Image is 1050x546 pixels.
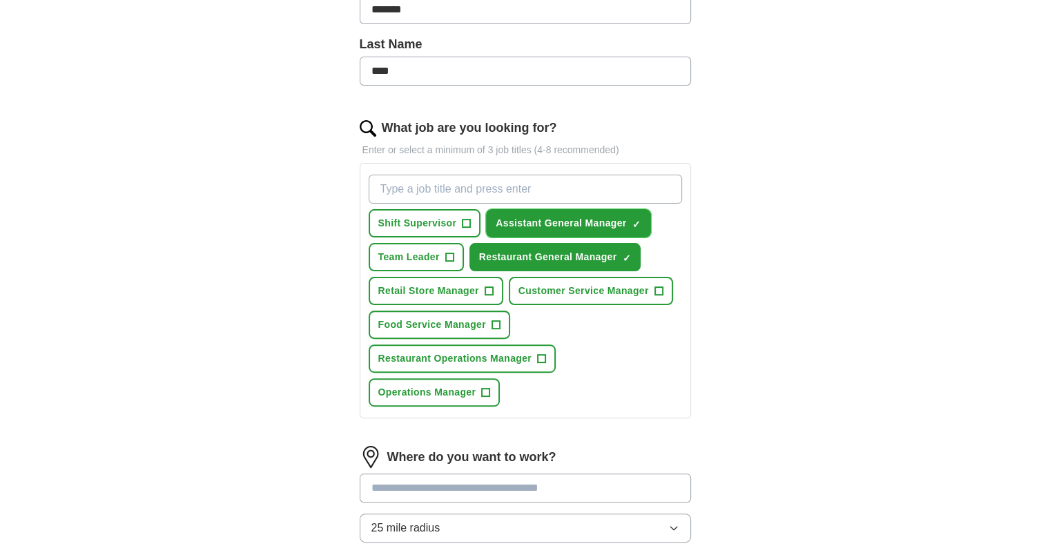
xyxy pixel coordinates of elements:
span: Restaurant Operations Manager [378,351,532,366]
label: Last Name [360,35,691,54]
button: Restaurant General Manager✓ [469,243,641,271]
span: Food Service Manager [378,318,486,332]
span: Operations Manager [378,385,476,400]
img: location.png [360,446,382,468]
button: Retail Store Manager [369,277,503,305]
button: Assistant General Manager✓ [486,209,650,237]
p: Enter or select a minimum of 3 job titles (4-8 recommended) [360,143,691,157]
span: Restaurant General Manager [479,250,617,264]
button: Restaurant Operations Manager [369,344,556,373]
span: ✓ [632,219,641,230]
span: Assistant General Manager [496,216,626,231]
img: search.png [360,120,376,137]
button: Customer Service Manager [509,277,673,305]
span: Shift Supervisor [378,216,457,231]
label: Where do you want to work? [387,448,556,467]
label: What job are you looking for? [382,119,557,137]
span: Team Leader [378,250,440,264]
span: 25 mile radius [371,520,440,536]
span: ✓ [622,253,630,264]
span: Retail Store Manager [378,284,479,298]
span: Customer Service Manager [518,284,649,298]
button: Operations Manager [369,378,500,407]
button: Shift Supervisor [369,209,481,237]
button: Food Service Manager [369,311,510,339]
input: Type a job title and press enter [369,175,682,204]
button: 25 mile radius [360,514,691,543]
button: Team Leader [369,243,464,271]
